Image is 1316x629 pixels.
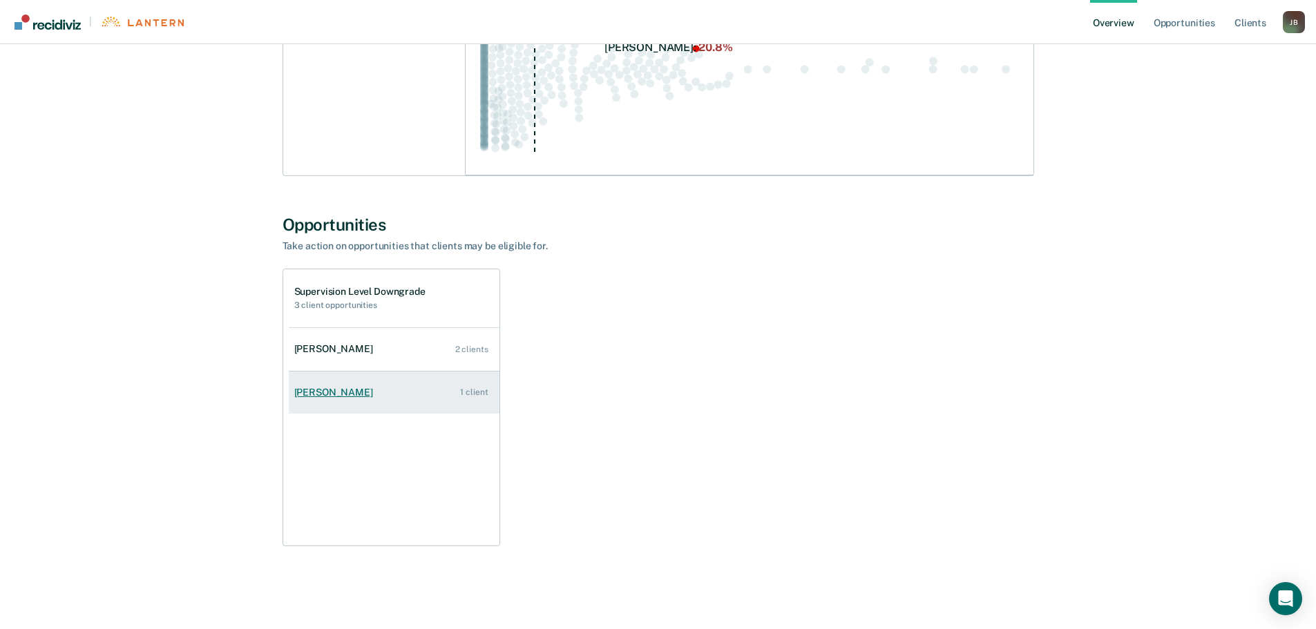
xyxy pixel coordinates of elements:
a: [PERSON_NAME] 2 clients [289,329,499,369]
div: [PERSON_NAME] [294,343,379,355]
div: [PERSON_NAME] [294,387,379,398]
button: Profile dropdown button [1283,11,1305,33]
div: J B [1283,11,1305,33]
div: Opportunities [283,215,1034,235]
img: Lantern [100,17,184,27]
div: Take action on opportunities that clients may be eligible for. [283,240,766,252]
div: 2 clients [455,345,488,354]
span: | [81,16,100,28]
img: Recidiviz [15,14,81,30]
h2: 3 client opportunities [294,300,426,310]
h1: Supervision Level Downgrade [294,286,426,298]
a: [PERSON_NAME] 1 client [289,373,499,412]
div: 1 client [460,387,488,397]
div: Open Intercom Messenger [1269,582,1302,615]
